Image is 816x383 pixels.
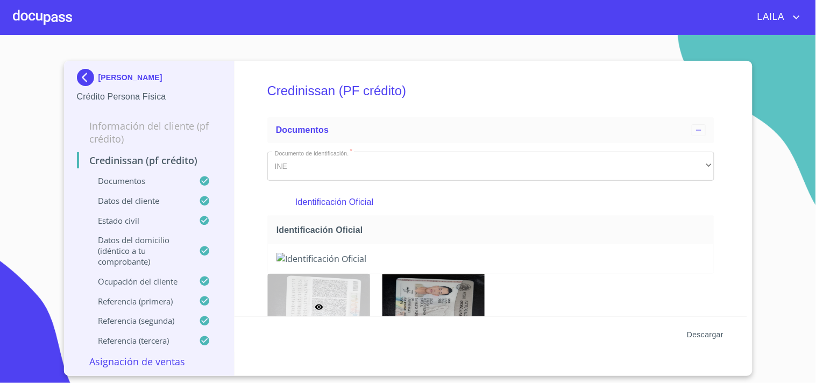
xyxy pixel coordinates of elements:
[98,73,162,82] p: [PERSON_NAME]
[77,195,200,206] p: Datos del cliente
[295,196,686,209] p: Identificación Oficial
[749,9,803,26] button: account of current user
[77,235,200,267] p: Datos del domicilio (idéntico a tu comprobante)
[267,152,714,181] div: INE
[267,117,714,143] div: Documentos
[276,253,705,265] img: Identificación Oficial
[77,90,222,103] p: Crédito Persona Física
[267,69,714,113] h5: Credinissan (PF crédito)
[749,9,790,26] span: LAILA
[276,125,329,134] span: Documentos
[687,328,723,342] span: Descargar
[77,335,200,346] p: Referencia (tercera)
[77,296,200,307] p: Referencia (primera)
[382,274,485,339] img: Identificación Oficial
[77,215,200,226] p: Estado civil
[77,276,200,287] p: Ocupación del Cliente
[77,154,222,167] p: Credinissan (PF crédito)
[77,315,200,326] p: Referencia (segunda)
[77,69,222,90] div: [PERSON_NAME]
[683,325,728,345] button: Descargar
[77,69,98,86] img: Docupass spot blue
[77,175,200,186] p: Documentos
[77,355,222,368] p: Asignación de Ventas
[276,224,709,236] span: Identificación Oficial
[77,119,222,145] p: Información del cliente (PF crédito)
